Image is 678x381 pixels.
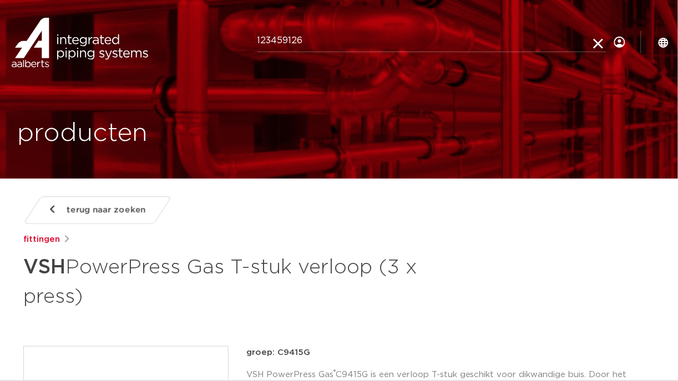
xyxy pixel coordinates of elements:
sup: ® [333,369,336,375]
h1: PowerPress Gas T-stuk verloop (3 x press) [23,251,440,311]
input: zoeken... [257,30,606,52]
a: fittingen [23,233,60,246]
a: terug naar zoeken [23,196,172,224]
p: groep: C9415G [246,346,655,359]
div: my IPS [614,20,625,65]
strong: VSH [23,257,65,277]
span: terug naar zoeken [67,201,146,219]
h1: producten [17,116,148,151]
